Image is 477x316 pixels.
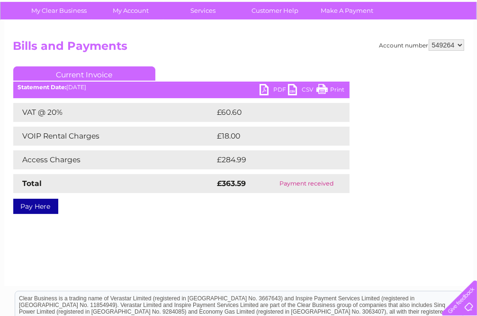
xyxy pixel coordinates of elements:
td: VOIP Rental Charges [13,127,215,146]
td: £60.60 [215,103,331,122]
a: My Clear Business [20,2,98,19]
a: Services [164,2,242,19]
a: Log out [446,40,468,47]
a: Telecoms [360,40,389,47]
td: Access Charges [13,150,215,169]
a: Customer Help [236,2,314,19]
div: Account number [379,39,464,51]
strong: £363.59 [217,179,246,188]
a: Current Invoice [13,66,155,81]
a: Contact [414,40,437,47]
td: £18.00 [215,127,330,146]
a: My Account [92,2,170,19]
td: Payment received [264,174,350,193]
a: CSV [288,84,316,98]
div: [DATE] [13,84,350,91]
a: PDF [260,84,288,98]
strong: Total [23,179,42,188]
a: 0333 014 3131 [298,5,364,17]
div: Clear Business is a trading name of Verastar Limited (registered in [GEOGRAPHIC_DATA] No. 3667643... [15,5,463,46]
a: Blog [395,40,408,47]
td: £284.99 [215,150,333,169]
a: Water [310,40,328,47]
a: Make A Payment [308,2,386,19]
b: Statement Date: [18,84,67,91]
a: Pay Here [13,199,58,214]
img: logo.png [17,25,65,54]
a: Energy [334,40,355,47]
a: Print [316,84,345,98]
h2: Bills and Payments [13,39,464,57]
td: VAT @ 20% [13,103,215,122]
